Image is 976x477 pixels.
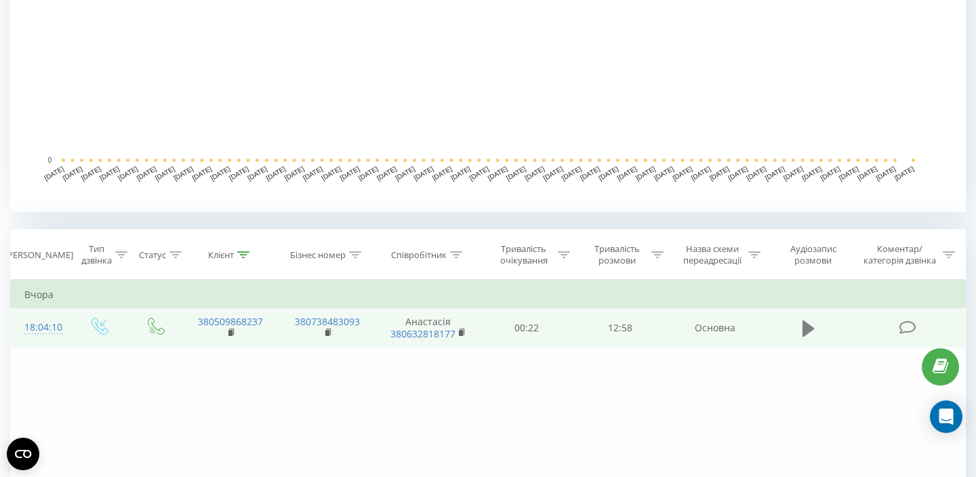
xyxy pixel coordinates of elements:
text: [DATE] [708,165,731,182]
text: [DATE] [43,165,65,182]
div: Коментар/категорія дзвінка [860,243,939,266]
text: [DATE] [561,165,583,182]
text: [DATE] [727,165,749,182]
text: [DATE] [320,165,342,182]
text: [DATE] [246,165,268,182]
td: 12:58 [573,308,667,348]
text: [DATE] [394,165,416,182]
text: [DATE] [136,165,158,182]
text: [DATE] [893,165,916,182]
text: [DATE] [431,165,453,182]
text: [DATE] [172,165,195,182]
text: [DATE] [468,165,490,182]
div: Аудіозапис розмови [776,243,850,266]
text: [DATE] [819,165,842,182]
text: [DATE] [874,165,897,182]
text: [DATE] [449,165,472,182]
text: [DATE] [838,165,860,182]
div: [PERSON_NAME] [5,249,73,261]
td: Анастасія [376,308,481,348]
div: Назва схеми переадресації [679,243,745,266]
text: [DATE] [190,165,213,182]
text: [DATE] [339,165,361,182]
div: Статус [139,249,166,261]
text: [DATE] [597,165,619,182]
text: [DATE] [357,165,380,182]
text: [DATE] [856,165,878,182]
text: [DATE] [80,165,102,182]
text: [DATE] [209,165,232,182]
td: Вчора [11,281,966,308]
td: Основна [667,308,764,348]
text: [DATE] [117,165,139,182]
div: Тривалість очікування [493,243,555,266]
text: [DATE] [62,165,84,182]
text: [DATE] [579,165,601,182]
text: [DATE] [302,165,324,182]
text: [DATE] [800,165,823,182]
text: 0 [47,157,52,164]
div: Тип дзвінка [81,243,112,266]
text: [DATE] [634,165,657,182]
text: [DATE] [671,165,693,182]
text: [DATE] [487,165,509,182]
div: Тривалість розмови [586,243,648,266]
text: [DATE] [228,165,250,182]
div: Бізнес номер [290,249,346,261]
text: [DATE] [616,165,638,182]
text: [DATE] [98,165,121,182]
text: [DATE] [653,165,675,182]
text: [DATE] [690,165,712,182]
text: [DATE] [154,165,176,182]
text: [DATE] [413,165,435,182]
a: 380632818177 [390,327,455,340]
text: [DATE] [523,165,546,182]
div: Клієнт [208,249,234,261]
div: 18:04:10 [24,314,57,341]
text: [DATE] [505,165,527,182]
td: 00:22 [481,308,574,348]
div: Open Intercom Messenger [930,400,962,433]
text: [DATE] [764,165,786,182]
text: [DATE] [542,165,565,182]
text: [DATE] [746,165,768,182]
div: Співробітник [391,249,447,261]
text: [DATE] [283,165,306,182]
a: 380738483093 [295,315,360,328]
a: 380509868237 [198,315,263,328]
button: Open CMP widget [7,438,39,470]
text: [DATE] [782,165,805,182]
text: [DATE] [375,165,398,182]
text: [DATE] [265,165,287,182]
